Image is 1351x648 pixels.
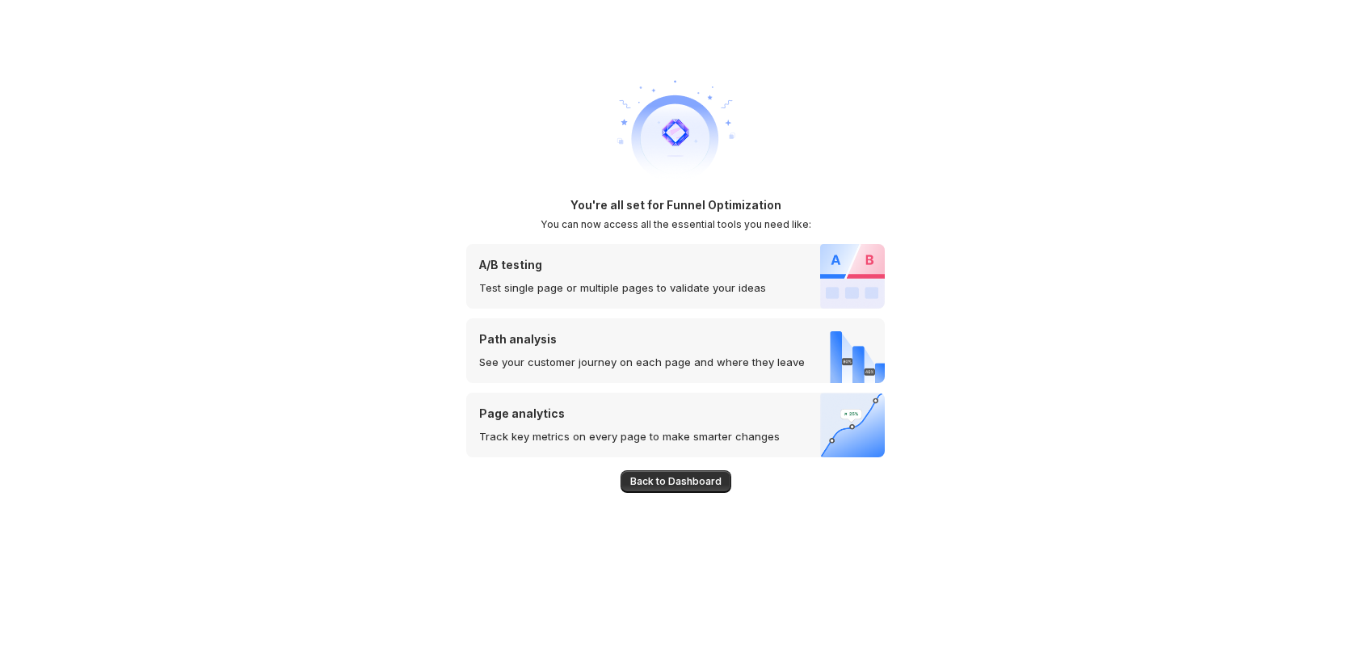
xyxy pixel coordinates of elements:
[541,218,811,231] h2: You can now access all the essential tools you need like:
[820,244,885,309] img: A/B testing
[630,475,722,488] span: Back to Dashboard
[479,280,766,296] p: Test single page or multiple pages to validate your ideas
[570,197,781,213] h1: You're all set for Funnel Optimization
[479,257,766,273] p: A/B testing
[479,331,805,347] p: Path analysis
[479,406,780,422] p: Page analytics
[611,68,740,197] img: welcome
[814,318,885,383] img: Path analysis
[820,393,885,457] img: Page analytics
[479,428,780,444] p: Track key metrics on every page to make smarter changes
[621,470,731,493] button: Back to Dashboard
[479,354,805,370] p: See your customer journey on each page and where they leave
